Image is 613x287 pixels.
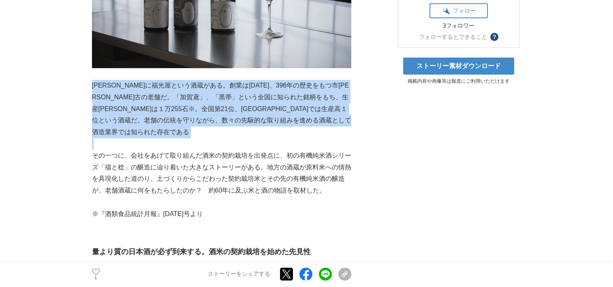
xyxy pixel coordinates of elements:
[419,34,487,40] div: フォローするとできること
[208,271,270,278] p: ストーリーをシェアする
[92,246,351,258] h3: 量より質の日本酒が必ず到来する。酒米の契約栽培を始めた先見性
[491,34,497,40] span: ？
[92,276,100,280] p: 1
[398,78,519,85] p: 掲載内容や画像等は報道にご利用いただけます
[92,80,351,138] p: [PERSON_NAME]に福光屋という酒蔵がある。創業は[DATE]、396年の歴史をもつ市[PERSON_NAME]古の老舗だ。「加賀鳶」、「黒帯」という全国に知られた銘柄をもち、生産[PE...
[490,33,498,41] button: ？
[403,58,514,75] a: ストーリー素材ダウンロード
[429,22,488,30] div: 3フォロワー
[429,3,488,18] button: フォロー
[92,208,351,220] p: ※『酒類食品統計月報』[DATE]号より
[92,150,351,197] p: その一つに、会社をあげて取り組んだ酒米の契約栽培を出発点に、初の有機純米酒シリーズ「禱と稔」の醸造に辿り着いた大きなストーリーがある。地方の酒蔵が原料米への情熱を具現化した道のり、土づくりからこ...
